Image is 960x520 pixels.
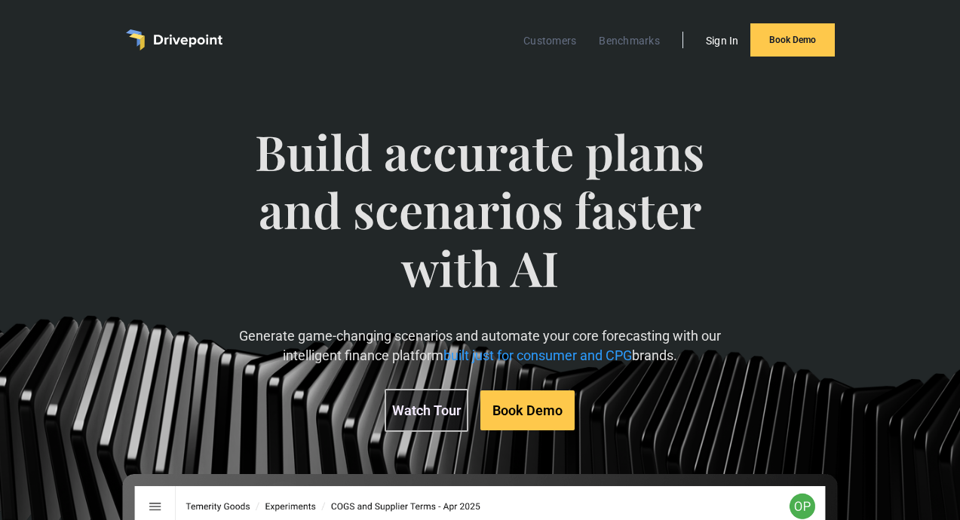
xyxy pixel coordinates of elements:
p: Generate game-changing scenarios and automate your core forecasting with our intelligent finance ... [210,326,750,364]
span: built just for consumer and CPG [443,347,632,363]
a: home [126,29,222,50]
a: Book Demo [750,23,835,57]
a: Benchmarks [591,31,667,50]
a: Customers [516,31,584,50]
a: Watch Tour [385,389,468,432]
a: Book Demo [480,390,575,430]
a: Sign In [698,31,747,50]
span: Build accurate plans and scenarios faster with AI [210,123,750,326]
